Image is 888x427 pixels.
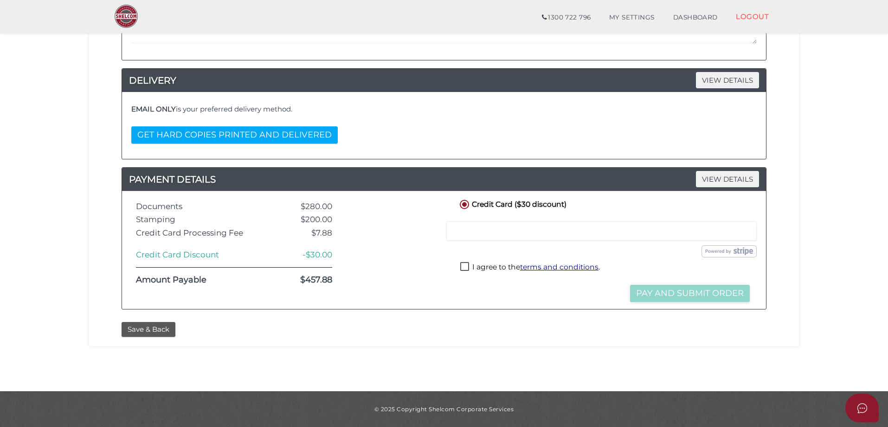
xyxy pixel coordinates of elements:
[264,276,339,285] div: $457.88
[460,262,600,274] label: I agree to the .
[122,73,766,88] a: DELIVERYVIEW DETAILS
[696,72,759,88] span: VIEW DETAILS
[264,215,339,224] div: $200.00
[701,245,757,257] img: stripe.png
[452,227,751,235] iframe: Secure card payment input frame
[129,250,264,259] div: Credit Card Discount
[129,215,264,224] div: Stamping
[727,7,778,26] a: LOGOUT
[122,322,175,337] button: Save & Back
[122,73,766,88] h4: DELIVERY
[458,198,566,210] label: Credit Card ($30 discount)
[131,126,338,144] button: GET HARD COPIES PRINTED AND DELIVERED
[122,172,766,187] h4: PAYMENT DETAILS
[696,171,759,187] span: VIEW DETAILS
[129,276,264,285] div: Amount Payable
[131,105,757,113] h4: is your preferred delivery method.
[630,285,750,302] button: Pay and Submit Order
[845,394,879,422] button: Open asap
[664,8,727,27] a: DASHBOARD
[129,229,264,237] div: Credit Card Processing Fee
[264,202,339,211] div: $280.00
[129,202,264,211] div: Documents
[520,263,598,271] a: terms and conditions
[600,8,664,27] a: MY SETTINGS
[264,250,339,259] div: -$30.00
[264,229,339,237] div: $7.88
[533,8,600,27] a: 1300 722 796
[131,105,176,113] b: EMAIL ONLY
[122,172,766,187] a: PAYMENT DETAILSVIEW DETAILS
[96,405,792,413] div: © 2025 Copyright Shelcom Corporate Services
